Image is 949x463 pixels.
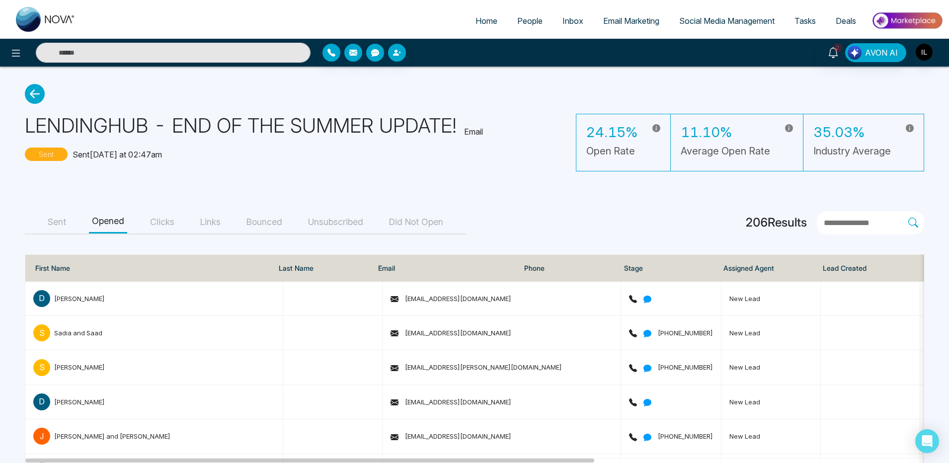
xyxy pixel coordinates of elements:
[729,432,760,440] span: New Lead
[33,290,50,307] p: D
[516,255,617,282] th: Phone
[616,255,715,282] th: Stage
[33,393,50,410] p: D
[586,124,637,141] h3: 24.15%
[836,16,856,26] span: Deals
[517,16,543,26] span: People
[507,11,553,30] a: People
[33,428,50,445] p: J
[54,294,105,304] div: [PERSON_NAME]
[629,329,713,337] span: [PHONE_NUMBER]
[33,290,275,307] span: D[PERSON_NAME]
[586,145,637,157] h5: Open Rate
[629,363,713,371] span: [PHONE_NUMBER]
[271,255,370,282] th: Last Name
[785,11,826,30] a: Tasks
[745,216,807,230] h4: 206 Results
[562,16,583,26] span: Inbox
[45,211,69,233] button: Sent
[243,211,285,233] button: Bounced
[386,211,446,233] button: Did Not Open
[391,432,511,440] span: [EMAIL_ADDRESS][DOMAIN_NAME]
[54,431,170,441] div: [PERSON_NAME] and [PERSON_NAME]
[33,324,50,341] p: S
[73,149,162,160] p: Sent [DATE] at 02:47am
[33,428,275,445] span: J[PERSON_NAME] and [PERSON_NAME]
[715,255,815,282] th: Assigned Agent
[821,43,845,61] a: 2
[305,211,366,233] button: Unsubscribed
[33,359,275,376] span: S[PERSON_NAME]
[466,11,507,30] a: Home
[916,44,933,61] img: User Avatar
[915,429,939,453] div: Open Intercom Messenger
[54,397,105,407] div: [PERSON_NAME]
[391,363,562,371] span: [EMAIL_ADDRESS][PERSON_NAME][DOMAIN_NAME]
[865,47,898,59] span: AVON AI
[729,295,760,303] span: New Lead
[833,43,842,52] span: 2
[33,359,50,376] p: S
[845,43,906,62] button: AVON AI
[25,114,457,138] h1: LENDINGHUB - END OF THE SUMMER UPDATE!
[603,16,659,26] span: Email Marketing
[729,363,760,371] span: New Lead
[54,328,102,338] div: Sadia and Saad
[391,329,511,337] span: [EMAIL_ADDRESS][DOMAIN_NAME]
[16,7,76,32] img: Nova CRM Logo
[729,329,760,337] span: New Lead
[391,295,511,303] span: [EMAIL_ADDRESS][DOMAIN_NAME]
[871,9,943,32] img: Market-place.gif
[89,211,127,233] button: Opened
[54,362,105,372] div: [PERSON_NAME]
[33,324,275,341] span: SSadia and Saad
[475,16,497,26] span: Home
[464,126,483,138] p: Email
[370,255,516,282] th: Email
[794,16,816,26] span: Tasks
[681,145,770,157] h5: Average Open Rate
[391,398,511,406] span: [EMAIL_ADDRESS][DOMAIN_NAME]
[815,255,931,282] th: Lead Created
[25,148,68,161] p: Sent
[25,255,271,282] th: First Name
[826,11,866,30] a: Deals
[848,46,862,60] img: Lead Flow
[679,16,775,26] span: Social Media Management
[729,398,760,406] span: New Lead
[681,124,770,141] h3: 11.10%
[813,124,891,141] h3: 35.03%
[33,393,275,410] span: D[PERSON_NAME]
[593,11,669,30] a: Email Marketing
[147,211,177,233] button: Clicks
[813,145,891,157] h5: Industry Average
[553,11,593,30] a: Inbox
[629,432,713,440] span: [PHONE_NUMBER]
[197,211,224,233] button: Links
[669,11,785,30] a: Social Media Management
